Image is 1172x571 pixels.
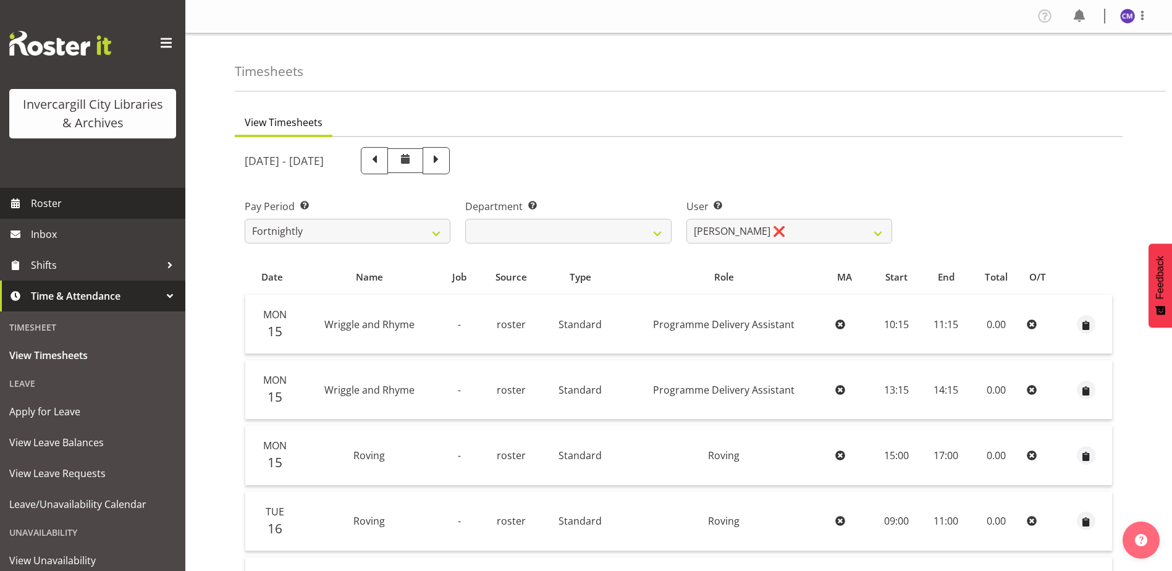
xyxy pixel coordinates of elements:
td: Standard [543,295,618,354]
span: 15 [268,388,282,405]
span: Roster [31,194,179,213]
span: Start [885,270,908,284]
td: 13:15 [871,360,921,420]
a: Leave/Unavailability Calendar [3,489,182,520]
span: - [458,318,461,331]
td: 0.00 [970,426,1022,485]
span: Mon [263,308,287,321]
span: Roving [353,449,385,462]
span: Role [714,270,734,284]
span: Tue [266,505,284,518]
a: Apply for Leave [3,396,182,427]
span: View Timesheets [245,115,323,130]
h5: [DATE] - [DATE] [245,154,324,167]
span: Leave/Unavailability Calendar [9,495,176,514]
div: Unavailability [3,520,182,545]
div: Timesheet [3,315,182,340]
span: - [458,514,461,528]
span: O/T [1029,270,1046,284]
button: Feedback - Show survey [1149,243,1172,328]
img: help-xxl-2.png [1135,534,1147,546]
span: View Timesheets [9,346,176,365]
span: Name [356,270,383,284]
td: 15:00 [871,426,921,485]
span: Mon [263,439,287,452]
span: End [938,270,955,284]
td: 0.00 [970,295,1022,354]
td: 09:00 [871,492,921,551]
a: View Timesheets [3,340,182,371]
a: View Leave Requests [3,458,182,489]
div: Invercargill City Libraries & Archives [22,95,164,132]
span: roster [497,449,526,462]
span: Programme Delivery Assistant [653,383,795,397]
td: 11:00 [922,492,971,551]
span: Feedback [1155,256,1166,299]
span: View Leave Requests [9,464,176,483]
td: 14:15 [922,360,971,420]
span: Wriggle and Rhyme [324,318,415,331]
span: Mon [263,373,287,387]
a: View Leave Balances [3,427,182,458]
span: 15 [268,454,282,471]
label: Department [465,199,671,214]
td: 10:15 [871,295,921,354]
span: - [458,449,461,462]
span: Roving [708,514,740,528]
span: Source [495,270,527,284]
span: Programme Delivery Assistant [653,318,795,331]
span: View Unavailability [9,551,176,570]
img: chamique-mamolo11658.jpg [1120,9,1135,23]
label: Pay Period [245,199,450,214]
span: 15 [268,323,282,340]
span: MA [837,270,852,284]
span: 16 [268,520,282,537]
td: 17:00 [922,426,971,485]
td: 0.00 [970,492,1022,551]
td: 11:15 [922,295,971,354]
span: Roving [353,514,385,528]
td: Standard [543,426,618,485]
span: Roving [708,449,740,462]
span: Inbox [31,225,179,243]
span: Apply for Leave [9,402,176,421]
td: Standard [543,492,618,551]
span: - [458,383,461,397]
img: Rosterit website logo [9,31,111,56]
span: Date [261,270,283,284]
span: Time & Attendance [31,287,161,305]
h4: Timesheets [235,64,303,78]
span: Job [452,270,466,284]
span: Shifts [31,256,161,274]
div: Leave [3,371,182,396]
span: Wriggle and Rhyme [324,383,415,397]
label: User [686,199,892,214]
td: Standard [543,360,618,420]
span: roster [497,318,526,331]
span: roster [497,383,526,397]
span: roster [497,514,526,528]
span: Type [570,270,591,284]
span: View Leave Balances [9,433,176,452]
span: Total [985,270,1008,284]
td: 0.00 [970,360,1022,420]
